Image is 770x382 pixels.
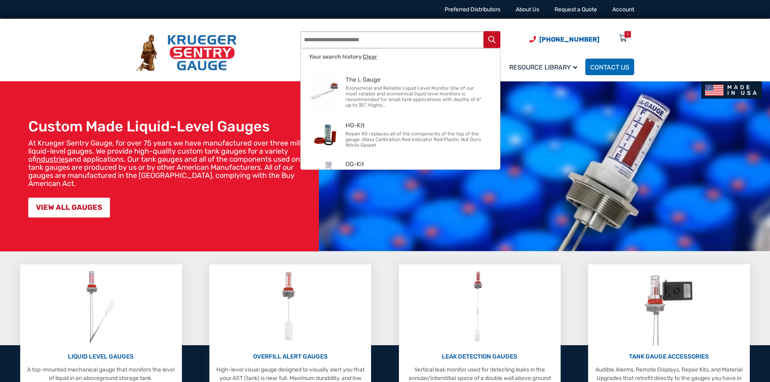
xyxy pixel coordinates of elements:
[530,34,599,44] a: Phone Number (920) 434-8860
[464,268,496,345] img: Leak Detection Gauges
[309,72,341,112] img: The L Gauge
[363,54,377,60] span: Clear
[555,6,597,13] a: Request a Quote
[136,34,236,72] img: Krueger Sentry Gauge
[445,6,500,13] a: Preferred Distributors
[346,122,492,129] span: HG-Kit
[612,6,634,13] a: Account
[301,116,500,154] a: HG-KitHG-KitRepair Kit replaces all of the components of the top of the gauge: Glass Calibration ...
[28,139,315,188] p: At Krueger Sentry Gauge, for over 75 years we have manufactured over three million liquid-level g...
[272,268,308,345] img: Overfill Alert Gauges
[346,131,484,148] span: Repair Kit replaces all of the components of the top of the gauge: Glass Calibration Red Indicato...
[28,198,110,217] a: VIEW ALL GAUGES
[36,155,68,164] a: industries
[627,31,629,38] div: 0
[701,81,762,99] img: Made In USA
[309,119,341,151] img: HG-Kit
[301,154,500,193] a: DG-KitDG-KitRepair Kit replaces all of the components of the top of the gauge: Glass Calibration ...
[213,352,367,361] p: OVERFILL ALERT GAUGES
[403,352,557,361] p: LEAK DETECTION GAUGES
[301,69,500,116] a: The L GaugeThe L GaugeEconomical and Reliable Liquid Level Monitor One of our most reliable and e...
[319,81,770,251] img: bg_hero_bannerksentry
[24,352,178,361] p: LIQUID LEVEL GAUGES
[585,59,634,75] a: Contact Us
[592,352,746,361] p: TANK GAUGE ACCESSORIES
[504,57,585,76] a: Resource Library
[28,118,315,135] h1: Custom Made Liquid-Level Gauges
[637,268,702,345] img: Tank Gauge Accessories
[346,161,492,168] span: DG-Kit
[590,63,629,71] span: Contact Us
[516,6,539,13] a: About Us
[309,53,377,60] span: Your search history
[346,85,484,108] span: Economical and Reliable Liquid Level Monitor One of our most reliable and economical liquid level...
[539,36,599,43] span: [PHONE_NUMBER]
[309,158,341,190] img: DG-Kit
[346,76,492,83] span: The L Gauge
[509,63,577,71] span: Resource Library
[79,268,122,345] img: Liquid Level Gauges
